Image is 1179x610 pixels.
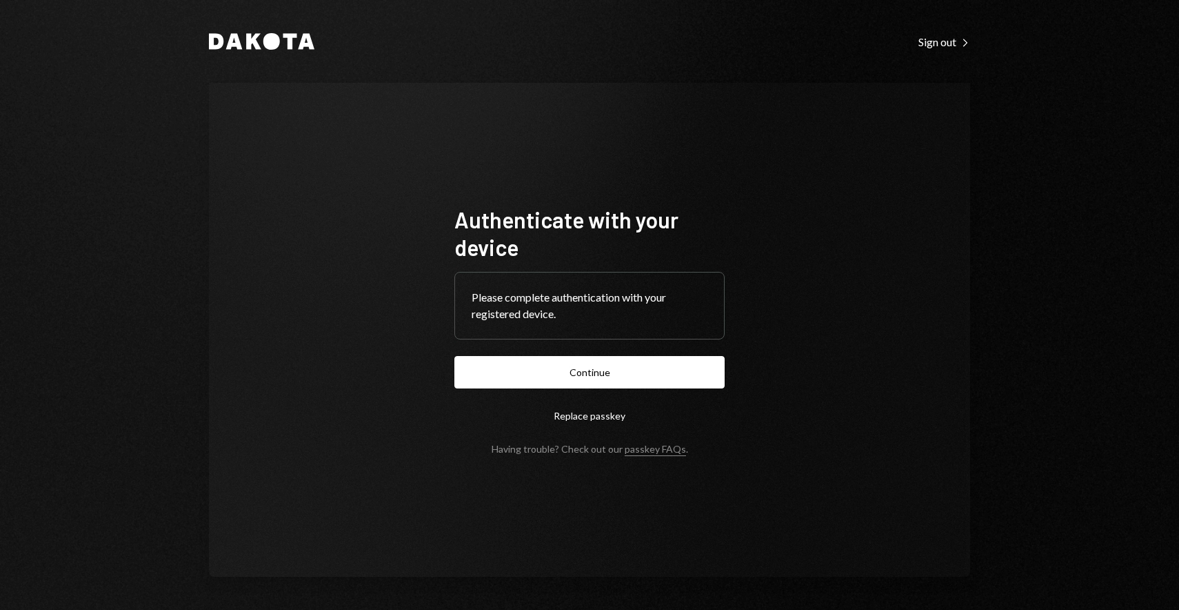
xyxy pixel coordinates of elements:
[454,206,725,261] h1: Authenticate with your device
[472,289,707,322] div: Please complete authentication with your registered device.
[918,34,970,49] a: Sign out
[625,443,686,456] a: passkey FAQs
[492,443,688,455] div: Having trouble? Check out our .
[454,356,725,388] button: Continue
[918,35,970,49] div: Sign out
[454,400,725,432] button: Replace passkey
